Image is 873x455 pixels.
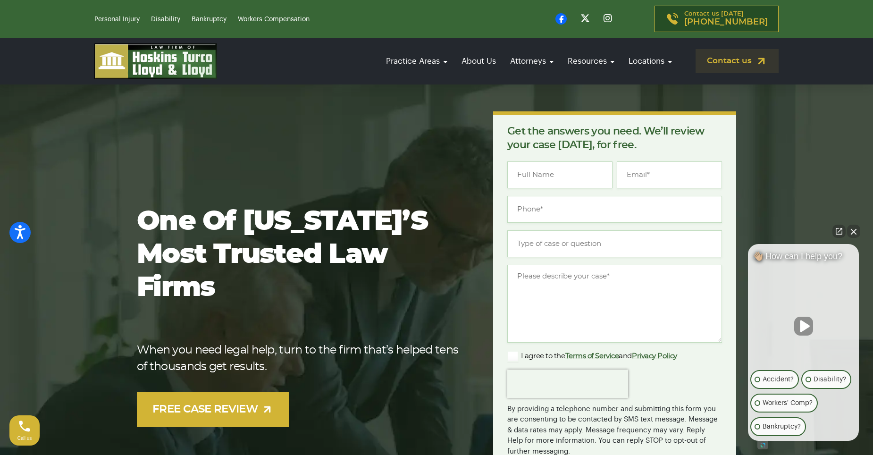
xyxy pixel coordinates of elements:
a: FREE CASE REVIEW [137,392,289,427]
a: About Us [457,48,501,75]
p: When you need legal help, turn to the firm that’s helped tens of thousands get results. [137,342,463,375]
a: Terms of Service [565,353,619,360]
span: [PHONE_NUMBER] [684,17,768,27]
iframe: reCAPTCHA [507,370,628,398]
h1: One of [US_STATE]’s most trusted law firms [137,205,463,304]
p: Workers' Comp? [763,397,813,409]
a: Resources [563,48,619,75]
input: Full Name [507,161,613,188]
a: Open intaker chat [757,441,768,449]
p: Get the answers you need. We’ll review your case [DATE], for free. [507,125,722,152]
input: Email* [617,161,722,188]
span: Call us [17,436,32,441]
img: logo [94,43,217,79]
a: Bankruptcy [192,16,227,23]
a: Privacy Policy [632,353,677,360]
input: Type of case or question [507,230,722,257]
a: Workers Compensation [238,16,310,23]
p: Bankruptcy? [763,421,801,432]
button: Unmute video [794,317,813,336]
a: Attorneys [505,48,558,75]
a: Practice Areas [381,48,452,75]
p: Accident? [763,374,794,385]
img: arrow-up-right-light.svg [261,404,273,415]
a: Disability [151,16,180,23]
button: Close Intaker Chat Widget [847,225,860,238]
a: Open direct chat [832,225,846,238]
a: Personal Injury [94,16,140,23]
p: Disability? [814,374,846,385]
a: Contact us [696,49,779,73]
a: Contact us [DATE][PHONE_NUMBER] [655,6,779,32]
input: Phone* [507,196,722,223]
a: Locations [624,48,677,75]
p: Contact us [DATE] [684,11,768,27]
div: 👋🏼 How can I help you? [748,251,859,266]
label: I agree to the and [507,351,677,362]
